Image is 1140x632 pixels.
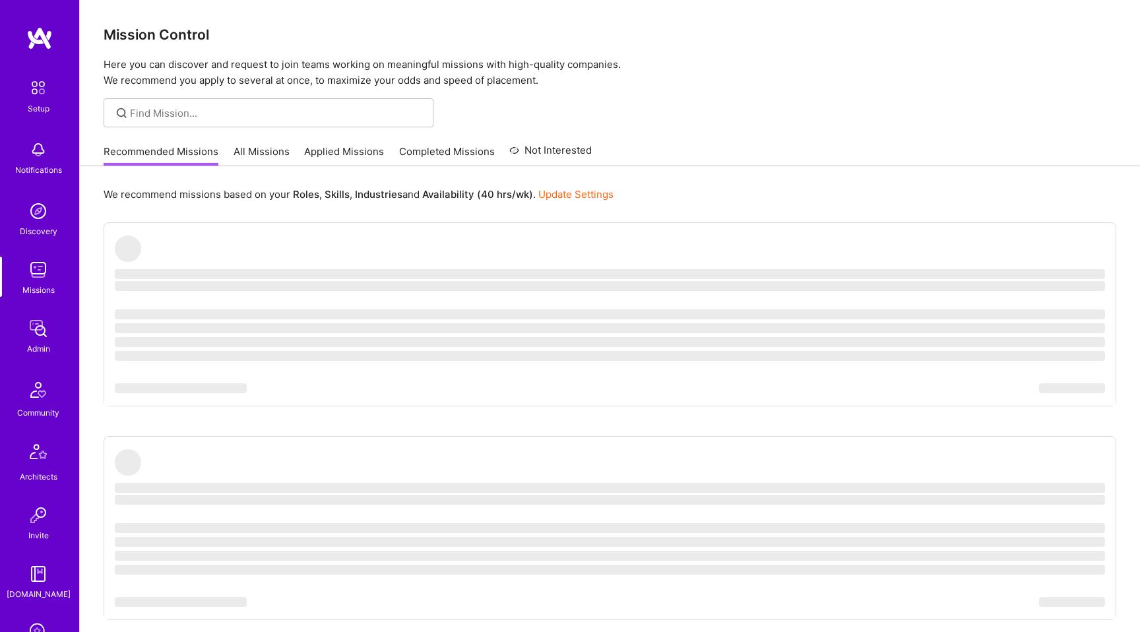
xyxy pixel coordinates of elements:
img: admin teamwork [25,315,51,342]
b: Industries [355,188,402,201]
a: Update Settings [538,188,614,201]
img: Architects [22,438,54,470]
img: bell [25,137,51,163]
div: Admin [27,342,50,356]
div: Setup [28,102,49,115]
a: Not Interested [509,142,592,166]
img: teamwork [25,257,51,283]
div: Architects [20,470,57,484]
input: Find Mission... [130,106,424,120]
div: Invite [28,528,49,542]
img: discovery [25,198,51,224]
img: logo [26,26,53,50]
div: Missions [22,283,55,297]
a: Recommended Missions [104,144,218,166]
img: guide book [25,561,51,587]
a: Applied Missions [304,144,384,166]
h3: Mission Control [104,26,1116,43]
p: Here you can discover and request to join teams working on meaningful missions with high-quality ... [104,57,1116,88]
p: We recommend missions based on your , , and . [104,187,614,201]
div: [DOMAIN_NAME] [7,587,71,601]
b: Availability (40 hrs/wk) [422,188,533,201]
img: setup [24,74,52,102]
b: Roles [293,188,319,201]
a: Completed Missions [399,144,495,166]
img: Community [22,374,54,406]
b: Skills [325,188,350,201]
div: Notifications [15,163,62,177]
div: Discovery [20,224,57,238]
a: All Missions [234,144,290,166]
img: Invite [25,502,51,528]
div: Community [17,406,59,420]
i: icon SearchGrey [114,106,129,121]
